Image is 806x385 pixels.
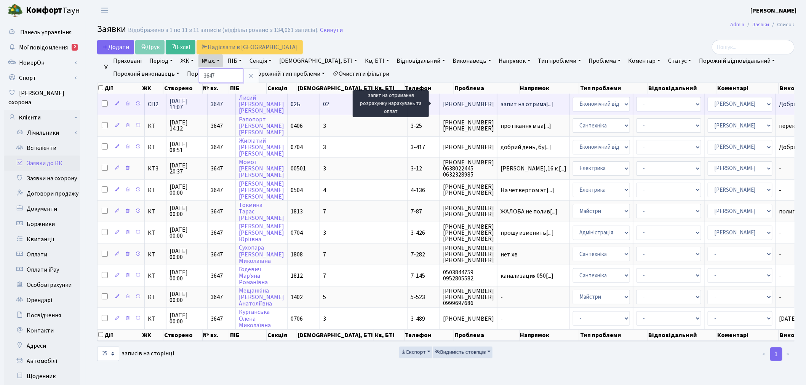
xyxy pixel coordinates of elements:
th: Телефон [405,329,454,341]
th: Створено [163,329,203,341]
span: 0704 [291,143,303,151]
a: Орендарі [4,293,80,308]
span: 0504 [291,186,303,194]
a: Порожній відповідальний [696,54,778,67]
a: ЖК [178,54,197,67]
span: 3647 [211,207,223,216]
span: КТ [148,123,163,129]
a: Лисий[PERSON_NAME][PERSON_NAME] [239,94,284,115]
span: [DATE] 14:12 [170,119,204,132]
th: ЖК [141,83,163,94]
span: Експорт [401,348,426,356]
span: 0406 [291,122,303,130]
span: [DATE] 00:00 [170,248,204,260]
a: Квитанції [4,232,80,247]
li: Список [769,21,795,29]
span: 3647 [211,164,223,173]
span: 0704 [291,229,303,237]
span: 02Б [291,100,301,108]
button: Переключити навігацію [95,4,114,17]
a: Автомобілі [4,353,80,369]
a: Адреси [4,338,80,353]
span: 02 [323,100,329,108]
th: Коментарі [716,329,779,341]
span: 7 [323,272,326,280]
th: ПІБ [229,83,267,94]
a: 1 [770,347,782,361]
a: Admin [731,21,745,29]
th: Дії [98,83,141,94]
a: Заявки до КК [4,156,80,171]
span: [DATE] 00:00 [170,269,204,282]
div: Відображено з 1 по 11 з 11 записів (відфільтровано з 134,061 записів). [128,27,318,34]
span: 5 [323,293,326,301]
th: № вх. [203,329,229,341]
button: Видимість стовпців [433,347,493,358]
a: Всі клієнти [4,140,80,156]
span: [DATE] 00:00 [170,227,204,239]
span: - [501,316,566,322]
span: 7-87 [411,207,422,216]
span: 7-145 [411,272,425,280]
a: ГодевичМар'янаРоманівна [239,265,268,286]
a: Сухопара[PERSON_NAME]Миколаївна [239,244,284,265]
span: [DATE] 11:07 [170,98,204,110]
span: 7-282 [411,250,425,259]
th: Відповідальний [648,83,716,94]
a: [DEMOGRAPHIC_DATA], БТІ [276,54,360,67]
a: ПІБ [224,54,245,67]
th: Кв, БТІ [374,83,405,94]
span: На четвертом эт[...] [501,186,554,194]
a: Приховані [110,54,145,67]
span: [PHONE_NUMBER] 0638022445 0632328985 [443,159,494,178]
span: 3-417 [411,143,425,151]
a: Тип проблеми [535,54,584,67]
b: [PERSON_NAME] [751,6,797,15]
a: Момот[PERSON_NAME][PERSON_NAME] [239,158,284,179]
a: Мещанкіна[PERSON_NAME]Анатоліївна [239,286,284,308]
span: [DATE] 00:00 [170,205,204,217]
span: 3647 [211,250,223,259]
a: Додати [97,40,134,54]
a: Спорт [4,70,80,86]
th: Відповідальний [648,329,716,341]
span: 3647 [211,186,223,194]
span: [PHONE_NUMBER] [PHONE_NUMBER] 0999697686 [443,288,494,306]
a: Панель управління [4,25,80,40]
th: Секція [267,329,297,341]
img: logo.png [8,3,23,18]
span: СП2 [148,101,163,107]
th: Проблема [454,83,520,94]
th: Напрямок [520,329,580,341]
span: 3-12 [411,164,422,173]
span: 3647 [211,229,223,237]
a: Excel [166,40,195,54]
span: [PHONE_NUMBER] [PHONE_NUMBER] [PHONE_NUMBER] [443,245,494,263]
span: [PHONE_NUMBER] [PHONE_NUMBER] [443,184,494,196]
span: 1808 [291,250,303,259]
a: Лічильники [9,125,80,140]
span: 7 [323,207,326,216]
a: Клієнти [4,110,80,125]
a: Статус [665,54,694,67]
th: № вх. [203,83,229,94]
span: - [501,294,566,300]
a: Заявки на охорону [4,171,80,186]
span: [PERSON_NAME],16 к.[...] [501,164,566,173]
span: [PHONE_NUMBER] [443,101,494,107]
span: [DATE] 00:00 [170,184,204,196]
span: 3647 [211,143,223,151]
span: добрий день, бу[...] [501,143,552,151]
button: Експорт [399,347,432,358]
a: Оплати [4,247,80,262]
span: ЖАЛОБА не полив[...] [501,207,558,216]
span: [PHONE_NUMBER] [443,316,494,322]
span: 3-25 [411,122,422,130]
a: КурганськаОленаМиколаївна [239,308,271,329]
span: 5-523 [411,293,425,301]
a: Порожній напрямок [184,67,249,80]
span: прошу изменить[...] [501,229,554,237]
th: Телефон [405,83,454,94]
th: ПІБ [229,329,267,341]
a: Щоденник [4,369,80,384]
